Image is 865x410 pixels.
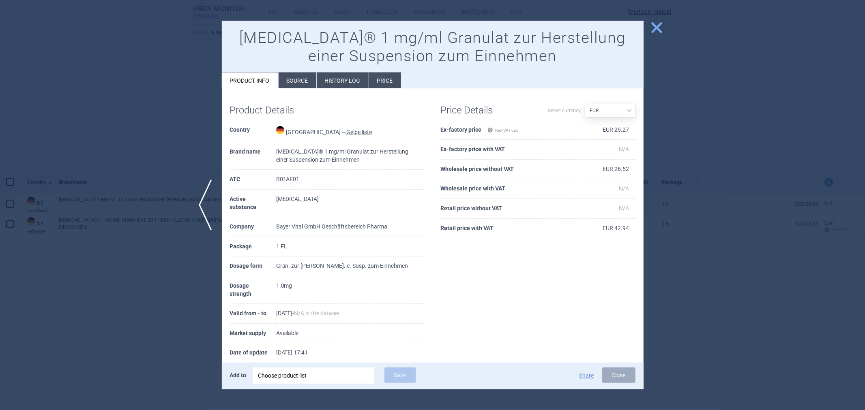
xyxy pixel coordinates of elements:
span: N/A [619,146,629,152]
span: N/A [619,205,629,211]
span: N/A in the dataset [294,310,340,316]
td: EUR 26.52 [573,160,635,179]
p: Add to [230,367,247,383]
th: Ex-factory price [441,120,573,140]
div: Choose product list [258,367,369,384]
span: N/A [619,185,629,192]
td: 1.0mg [276,276,425,304]
button: Save [384,367,416,383]
th: Wholesale price with VAT [441,179,573,199]
th: Country [230,120,276,143]
th: Wholesale price without VAT [441,160,573,179]
th: Brand name [230,142,276,170]
li: History log [317,73,369,88]
abbr: Gelbe liste — Gelbe Liste online database by Medizinische Medien Informations GmbH (MMI), Germany [347,129,372,135]
td: [MEDICAL_DATA] [276,190,425,217]
td: [DATE] 17:41 [276,343,425,363]
td: Available [276,324,425,344]
td: B01AF01 [276,170,425,190]
h1: [MEDICAL_DATA]® 1 mg/ml Granulat zur Herstellung einer Suspension zum Einnehmen [230,29,635,66]
h1: Price Details [441,105,538,116]
h1: Product Details [230,105,327,116]
th: Active substance [230,190,276,217]
td: EUR 42.94 [573,219,635,239]
th: Date of update [230,343,276,363]
td: [MEDICAL_DATA]® 1 mg/ml Granulat zur Herstellung einer Suspension zum Einnehmen [276,142,425,170]
span: Ret+VAT calc [487,128,519,132]
th: Company [230,217,276,237]
th: Valid from - to [230,304,276,324]
td: EUR 25.27 [573,120,635,140]
td: [DATE] - [276,304,425,324]
li: Source [279,73,316,88]
th: ATC [230,170,276,190]
div: Choose product list [253,367,374,384]
td: Bayer Vital GmbH Geschäftsbereich Pharma [276,217,425,237]
th: Retail price with VAT [441,219,573,239]
li: Product info [222,73,278,88]
th: Ex-factory price with VAT [441,140,573,160]
td: Gran. zur [PERSON_NAME]. e. Susp. zum Einnehmen [276,256,425,276]
button: Close [602,367,635,383]
img: Germany [276,126,284,134]
td: 1 FL [276,237,425,257]
th: Retail price without VAT [441,199,573,219]
th: Dosage form [230,256,276,276]
button: Share [580,373,594,378]
th: Dosage strength [230,276,276,304]
li: Price [369,73,401,88]
td: [GEOGRAPHIC_DATA] — [276,120,425,143]
label: Select currency: [548,104,582,117]
th: Package [230,237,276,257]
th: Market supply [230,324,276,344]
